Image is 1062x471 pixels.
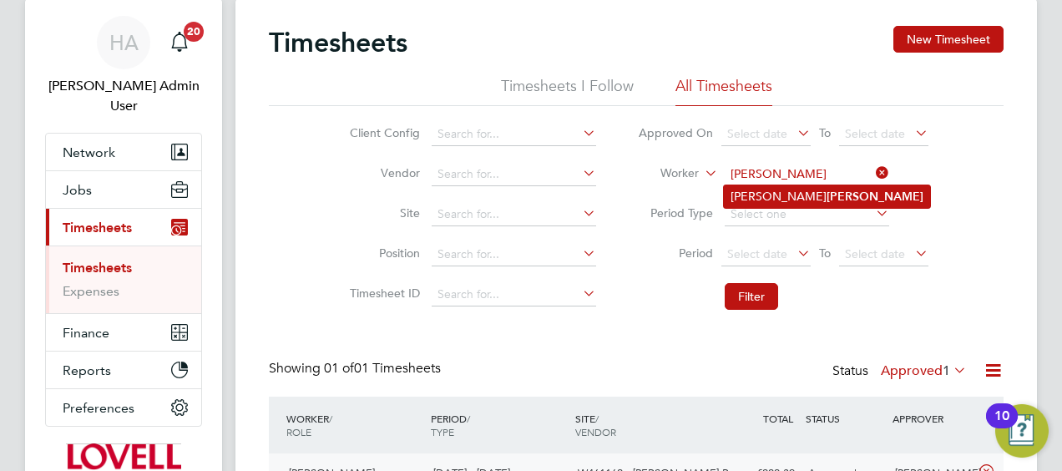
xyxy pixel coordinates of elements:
[832,360,970,383] div: Status
[46,352,201,388] button: Reports
[432,163,596,186] input: Search for...
[46,209,201,246] button: Timesheets
[501,76,634,106] li: Timesheets I Follow
[638,246,713,261] label: Period
[995,404,1049,458] button: Open Resource Center, 10 new notifications
[63,144,115,160] span: Network
[66,443,180,470] img: lovell-logo-retina.png
[45,443,202,470] a: Go to home page
[286,425,311,438] span: ROLE
[814,122,836,144] span: To
[943,362,950,379] span: 1
[63,220,132,235] span: Timesheets
[46,246,201,313] div: Timesheets
[595,412,599,425] span: /
[45,16,202,116] a: HA[PERSON_NAME] Admin User
[269,360,444,377] div: Showing
[345,246,420,261] label: Position
[63,325,109,341] span: Finance
[802,403,888,433] div: STATUS
[345,205,420,220] label: Site
[638,125,713,140] label: Approved On
[345,165,420,180] label: Vendor
[431,425,454,438] span: TYPE
[432,203,596,226] input: Search for...
[324,360,354,377] span: 01 of
[427,403,571,447] div: PERIOD
[109,32,139,53] span: HA
[724,185,930,208] li: [PERSON_NAME]
[432,283,596,306] input: Search for...
[46,134,201,170] button: Network
[63,362,111,378] span: Reports
[888,403,975,433] div: APPROVER
[893,26,1004,53] button: New Timesheet
[814,242,836,264] span: To
[638,205,713,220] label: Period Type
[624,165,699,182] label: Worker
[432,123,596,146] input: Search for...
[63,283,119,299] a: Expenses
[329,412,332,425] span: /
[763,412,793,425] span: TOTAL
[45,76,202,116] span: Hays Admin User
[575,425,616,438] span: VENDOR
[46,171,201,208] button: Jobs
[63,260,132,276] a: Timesheets
[282,403,427,447] div: WORKER
[269,26,407,59] h2: Timesheets
[827,190,923,204] b: [PERSON_NAME]
[46,314,201,351] button: Finance
[725,163,889,186] input: Search for...
[675,76,772,106] li: All Timesheets
[725,203,889,226] input: Select one
[46,389,201,426] button: Preferences
[467,412,470,425] span: /
[845,246,905,261] span: Select date
[845,126,905,141] span: Select date
[163,16,196,69] a: 20
[184,22,204,42] span: 20
[63,400,134,416] span: Preferences
[571,403,716,447] div: SITE
[725,283,778,310] button: Filter
[881,362,967,379] label: Approved
[727,126,787,141] span: Select date
[432,243,596,266] input: Search for...
[345,125,420,140] label: Client Config
[345,286,420,301] label: Timesheet ID
[994,416,1009,438] div: 10
[63,182,92,198] span: Jobs
[324,360,441,377] span: 01 Timesheets
[727,246,787,261] span: Select date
